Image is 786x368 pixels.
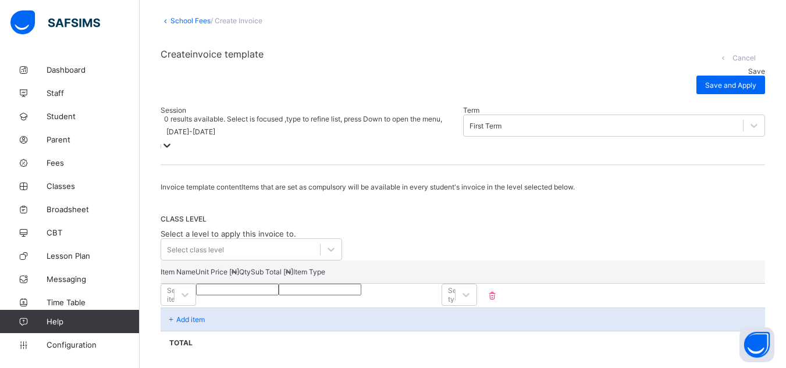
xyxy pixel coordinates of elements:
span: Invoice template content [161,183,241,191]
span: Session [161,106,186,115]
p: Qty [239,267,251,276]
span: Staff [47,88,140,98]
p: Item Type [293,267,325,276]
p: Sub Total [ ₦ ] [251,267,293,276]
span: Term [463,106,479,115]
span: Help [47,317,139,326]
span: Broadsheet [47,205,140,214]
span: Classes [47,181,140,191]
span: Save [748,67,765,76]
span: CBT [47,228,140,237]
a: School Fees [170,16,211,25]
p: Total [169,338,193,347]
span: Select a level to apply this invoice to. [161,229,296,238]
span: Items that are set as compulsory will be available in every student's invoice in the level select... [241,183,575,191]
span: Lesson Plan [47,251,140,260]
span: Dashboard [47,65,140,74]
div: Select item [167,286,188,303]
span: Fees [47,158,140,167]
span: Save and Apply [705,81,756,90]
span: Messaging [47,274,140,284]
div: [DATE]-[DATE] [166,127,215,136]
div: Select class level [167,245,224,254]
span: Configuration [47,340,139,349]
span: Parent [47,135,140,144]
span: Time Table [47,298,140,307]
span: / Create Invoice [211,16,262,25]
button: Open asap [739,327,774,362]
span: 0 results available. Select is focused ,type to refine list, press Down to open the menu, [162,115,442,123]
img: safsims [10,10,100,35]
span: Create invoice template [161,48,264,94]
p: Item Name [161,267,195,276]
div: First Term [470,122,502,130]
span: CLASS LEVEL [161,215,765,223]
p: Add item [176,315,205,324]
div: Select type [448,286,469,303]
p: Unit Price [ ₦ ] [195,267,239,276]
span: Student [47,112,140,121]
span: Cancel [732,53,756,62]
